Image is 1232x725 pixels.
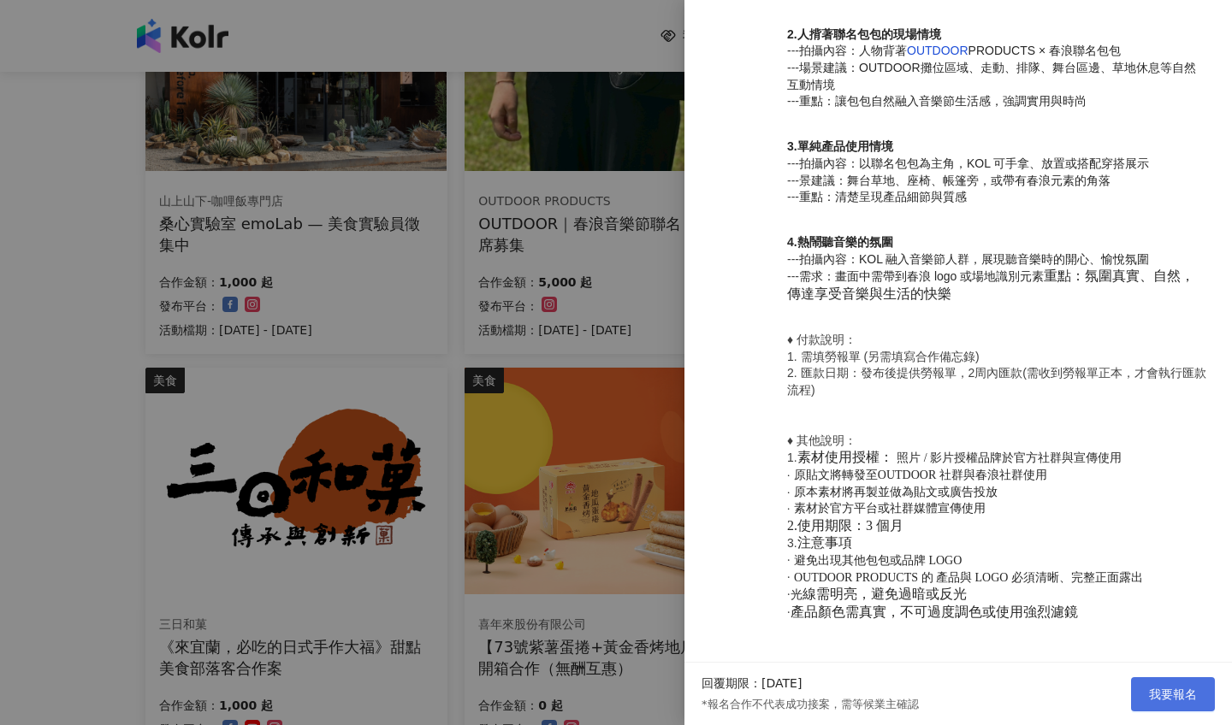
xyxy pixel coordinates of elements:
[702,675,802,693] p: 回覆期限：[DATE]
[787,27,941,41] strong: 2.人揹著聯名包包的現場情境
[787,235,893,249] strong: 4.熱鬧聽音樂的氛圍
[787,332,1206,621] p: 光
[787,156,799,170] span: ---
[787,94,799,108] span: ---
[799,269,1044,283] span: 需求：畫面中需帶到春浪 logo 或場地識別元素
[794,502,986,515] span: 素材於官方平台或社群媒體宣傳使用
[907,44,968,57] a: OUTDOOR
[787,486,790,498] span: ·
[794,469,1047,481] span: 原貼文將轉發至OUTDOOR 社群與春浪社群使用
[794,571,1143,584] span: OUTDOOR PRODUCTS 的 產品與 LOGO 必須清晰、完整正面露出
[799,156,1149,170] span: 拍攝內容：以聯名包包為主角，KOL 可手拿、放置或搭配穿搭展示
[794,486,998,498] span: 原本素材將再製並做為貼文或廣告投放
[787,518,903,533] span: 2.使用期限：3 個月
[791,604,1078,619] span: 產品顏色需真實，不可過度調色或使用強烈濾鏡
[787,588,791,601] span: ·
[799,190,967,203] span: 重點：清楚呈現產品細節與質感
[787,252,799,266] span: ---
[1149,687,1197,701] span: 我要報名
[797,535,852,550] span: 注意事項
[797,450,893,464] span: 素材使用授權：
[787,61,799,74] span: ---
[787,554,791,567] span: ·
[799,94,1087,108] span: 重點：讓包包自然融入音樂節生活感，強調實用與時尚
[787,139,893,153] strong: 3.單純產品使用情境
[803,586,967,601] span: 線需明亮，避免過暗或反光
[787,190,799,203] span: ---
[799,252,1149,266] span: 拍攝內容：KOL 融入音樂節人群，展現聽音樂時的開心、愉悅氛圍
[787,269,799,283] span: ---
[787,61,1196,91] span: 場景建議：OUTDOOR攤位區域、走動、排隊、舞台區邊、草地休息等自然互動情境
[799,44,907,57] span: 拍攝內容：人物背著
[968,44,1122,57] span: PRODUCTS × 春浪聯名包包
[787,174,799,187] span: ---
[787,333,1206,397] span: ♦ 付款說明： 1. 需填勞報單 (另需填寫合作備忘錄) 2. 匯款日期：發布後提供勞報單，2周內匯款(需收到勞報單正本，才會執行匯款流程)
[897,451,1122,464] span: 照片 / 影片授權品牌於官方社群與宣傳使用
[799,174,1111,187] span: 景建議：舞台草地、座椅、帳篷旁，或帶有春浪元素的角落
[787,536,797,550] span: 3.
[787,571,791,584] span: ·
[787,433,856,465] span: ♦ 其他說明： 1.
[787,502,790,515] span: ·
[787,606,791,619] span: ·
[787,469,790,481] span: ·
[794,554,962,567] span: 避免出現其他包包或品牌 LOGO
[702,697,919,712] p: *報名合作不代表成功接案，需等候業主確認
[1131,677,1215,711] button: 我要報名
[787,44,799,57] span: ---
